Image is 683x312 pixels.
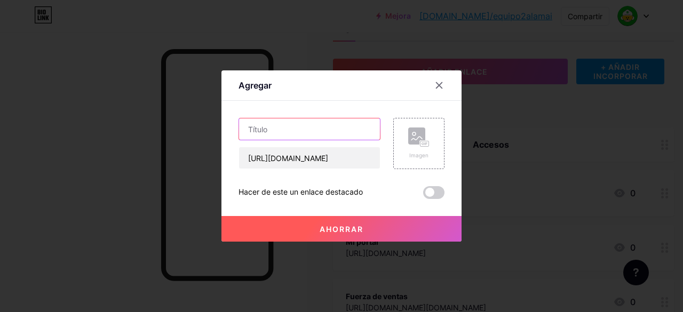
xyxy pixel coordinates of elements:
[239,187,363,196] font: Hacer de este un enlace destacado
[320,225,363,234] font: Ahorrar
[239,118,380,140] input: Título
[409,152,428,158] font: Imagen
[239,80,272,91] font: Agregar
[221,216,462,242] button: Ahorrar
[239,147,380,169] input: URL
